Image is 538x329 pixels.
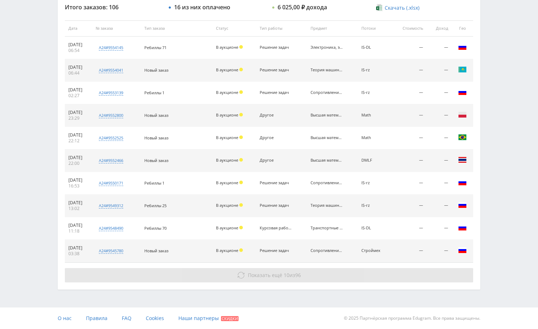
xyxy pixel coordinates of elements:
[144,90,164,95] span: Ребиллы 1
[99,135,123,141] div: a24#9552525
[122,307,131,329] a: FAQ
[99,90,123,96] div: a24#9553139
[458,178,467,187] img: rus.png
[311,113,343,118] div: Высшая математика
[99,158,123,163] div: a24#9552466
[260,158,292,163] div: Другое
[260,45,292,50] div: Решение задач
[391,217,427,240] td: —
[458,156,467,164] img: tha.png
[216,202,238,208] span: В аукционе
[216,112,238,118] span: В аукционе
[256,20,307,37] th: Тип работы
[178,307,239,329] a: Наши партнеры Скидки
[311,90,343,95] div: Сопротивление материалов
[376,4,382,11] img: xlsx
[260,203,292,208] div: Решение задач
[311,45,343,50] div: Электроника, электротехника, радиотехника
[458,223,467,232] img: rus.png
[361,45,388,50] div: IS-DL
[307,20,358,37] th: Предмет
[65,4,162,10] div: Итого заказов: 106
[385,5,419,11] span: Скачать (.xlsx)
[68,200,88,206] div: [DATE]
[452,20,473,37] th: Гео
[68,223,88,228] div: [DATE]
[295,272,301,278] span: 96
[216,180,238,185] span: В аукционе
[216,90,238,95] span: В аукционе
[65,20,92,37] th: Дата
[239,203,243,207] span: Холд
[427,59,452,82] td: —
[260,113,292,118] div: Другое
[239,226,243,229] span: Холд
[458,133,467,142] img: bra.png
[361,113,388,118] div: Math
[144,248,168,253] span: Новый заказ
[68,132,88,138] div: [DATE]
[391,59,427,82] td: —
[311,248,343,253] div: Сопротивление материалов
[427,127,452,149] td: —
[358,20,392,37] th: Потоки
[311,181,343,185] div: Сопротивление материалов
[391,195,427,217] td: —
[144,225,167,231] span: Ребиллы 70
[391,82,427,104] td: —
[248,272,301,278] span: из
[58,307,72,329] a: О нас
[144,180,164,186] span: Ребиллы 1
[68,228,88,234] div: 11:18
[260,90,292,95] div: Решение задач
[216,225,238,230] span: В аукционе
[122,315,131,321] span: FAQ
[99,248,123,254] div: a24#9545780
[92,20,141,37] th: № заказа
[260,248,292,253] div: Решение задач
[144,203,167,208] span: Ребиллы 25
[68,177,88,183] div: [DATE]
[427,195,452,217] td: —
[144,113,168,118] span: Новый заказ
[361,226,388,230] div: IS-DL
[311,203,343,208] div: Теория машин и механизмов
[239,181,243,184] span: Холд
[144,67,168,73] span: Новый заказ
[99,67,123,73] div: a24#9554041
[391,127,427,149] td: —
[144,135,168,140] span: Новый заказ
[458,65,467,74] img: kaz.png
[68,138,88,144] div: 22:12
[311,226,343,230] div: Транспортные средства
[427,149,452,172] td: —
[458,110,467,119] img: pol.png
[68,115,88,121] div: 23:29
[361,135,388,140] div: Math
[68,183,88,189] div: 16:53
[361,248,388,253] div: Строймех
[68,206,88,211] div: 13:02
[239,45,243,49] span: Холд
[311,68,343,72] div: Теория машин и механизмов
[239,68,243,71] span: Холд
[361,158,388,163] div: DMLF
[86,315,107,321] span: Правила
[178,315,219,321] span: Наши партнеры
[427,217,452,240] td: —
[239,90,243,94] span: Холд
[391,37,427,59] td: —
[68,93,88,99] div: 02:27
[311,158,343,163] div: Высшая математика
[427,104,452,127] td: —
[68,42,88,48] div: [DATE]
[260,226,292,230] div: Курсовая работа
[391,104,427,127] td: —
[427,172,452,195] td: —
[260,135,292,140] div: Другое
[99,203,123,209] div: a24#9549312
[144,158,168,163] span: Новый заказ
[427,37,452,59] td: —
[391,172,427,195] td: —
[174,4,230,10] div: 16 из них оплачено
